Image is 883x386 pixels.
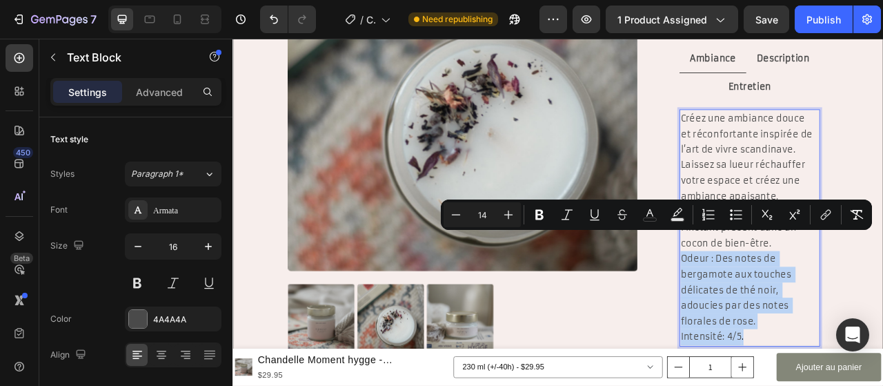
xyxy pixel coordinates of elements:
[836,318,869,351] div: Open Intercom Messenger
[631,52,685,72] p: Entretien
[68,85,107,99] p: Settings
[666,16,734,36] p: Description
[131,168,183,180] span: Paragraph 1*
[153,313,218,326] div: 4A4A4A
[10,253,33,264] div: Beta
[606,6,738,33] button: 1 product assigned
[260,6,316,33] div: Undo/Redo
[570,92,746,271] p: Créez une ambiance douce et réconfortante inspirée de l’art de vivre scandinave. Laissez sa lueur...
[50,237,87,255] div: Size
[50,168,75,180] div: Styles
[795,6,853,33] button: Publish
[441,200,872,230] div: Editor contextual toolbar
[422,13,493,26] span: Need republishing
[744,6,789,33] button: Save
[50,313,72,325] div: Color
[617,12,707,27] span: 1 product assigned
[50,204,68,216] div: Font
[13,147,33,158] div: 450
[50,133,88,146] div: Text style
[755,14,778,26] span: Save
[6,6,103,33] button: 7
[67,49,184,66] p: Text Block
[136,85,183,99] p: Advanced
[90,11,97,28] p: 7
[360,12,364,27] span: /
[153,204,218,217] div: Armata
[50,346,89,365] div: Align
[232,39,883,386] iframe: Design area
[806,12,841,27] div: Publish
[125,162,221,186] button: Paragraph 1*
[366,12,375,27] span: Chandelle Moment hygge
